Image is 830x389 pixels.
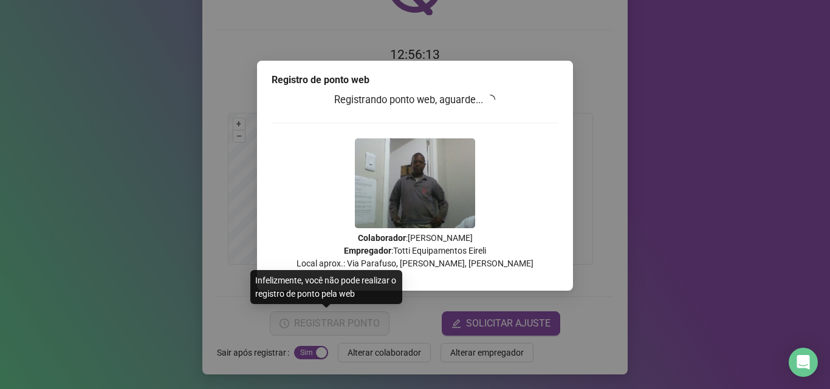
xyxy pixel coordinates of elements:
img: 2Q== [355,138,475,228]
span: loading [484,93,497,106]
p: : [PERSON_NAME] : Totti Equipamentos Eireli Local aprox.: Via Parafuso, [PERSON_NAME], [PERSON_NAME] [272,232,558,270]
div: Infelizmente, você não pode realizar o registro de ponto pela web [250,270,402,304]
strong: Colaborador [358,233,406,243]
h3: Registrando ponto web, aguarde... [272,92,558,108]
div: Registro de ponto web [272,73,558,87]
div: Open Intercom Messenger [789,348,818,377]
strong: Empregador [344,246,391,255]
